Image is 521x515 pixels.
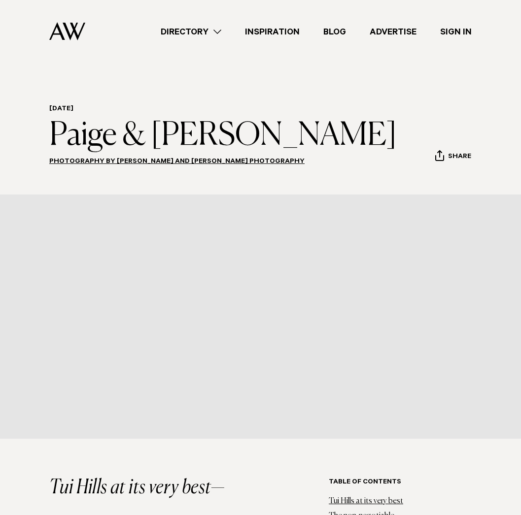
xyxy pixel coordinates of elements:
a: Inspiration [233,25,312,38]
h6: Table of contents [329,478,472,487]
a: Blog [312,25,358,38]
h2: Tui Hills at its very best [49,478,265,498]
h1: Paige & [PERSON_NAME] [49,118,397,154]
a: Tui Hills at its very best [329,497,403,505]
a: Directory [149,25,233,38]
a: Photography by [PERSON_NAME] and [PERSON_NAME] Photography [49,158,305,166]
a: Advertise [358,25,428,38]
img: Auckland Weddings Logo [49,22,85,40]
button: Share [435,150,472,164]
h6: [DATE] [49,105,397,114]
span: Share [448,153,471,162]
a: Sign In [428,25,484,38]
